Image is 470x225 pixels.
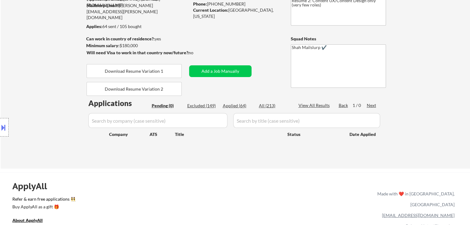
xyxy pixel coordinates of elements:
a: [EMAIL_ADDRESS][DOMAIN_NAME] [382,213,455,218]
div: [GEOGRAPHIC_DATA], [US_STATE] [193,7,281,19]
div: Status [287,129,341,140]
div: Back [339,102,349,108]
div: Date Applied [349,131,377,137]
a: About ApplyAll [12,217,51,225]
div: [PHONE_NUMBER] [193,1,281,7]
button: Download Resume Variation 1 [87,64,182,78]
div: View All Results [299,102,332,108]
button: Add a Job Manually [189,65,252,77]
div: Applied (64) [223,103,254,109]
strong: Applies: [86,24,102,29]
button: Download Resume Variation 2 [87,82,182,96]
div: Made with ❤️ in [GEOGRAPHIC_DATA], [GEOGRAPHIC_DATA] [375,188,455,210]
div: $180,000 [86,43,189,49]
div: All (213) [259,103,290,109]
input: Search by company (case sensitive) [88,113,227,128]
div: Title [175,131,282,137]
strong: Can work in country of residence?: [86,36,155,41]
strong: Phone: [193,1,207,6]
strong: Current Location: [193,7,228,13]
div: 64 sent / 105 bought [86,23,189,30]
strong: Mailslurp Email: [87,3,119,8]
div: Pending (0) [152,103,183,109]
div: Applications [88,100,150,107]
div: 1 / 0 [353,102,367,108]
div: ATS [150,131,175,137]
input: Search by title (case sensitive) [233,113,380,128]
div: Squad Notes [291,36,386,42]
div: Excluded (149) [187,103,218,109]
strong: Will need Visa to work in that country now/future?: [87,50,189,55]
div: yes [86,36,187,42]
div: [PERSON_NAME][EMAIL_ADDRESS][PERSON_NAME][DOMAIN_NAME] [87,2,189,21]
div: no [188,50,206,56]
div: Company [109,131,150,137]
a: Refer & earn free applications 👯‍♀️ [12,197,248,203]
u: About ApplyAll [12,218,43,223]
div: Next [367,102,377,108]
